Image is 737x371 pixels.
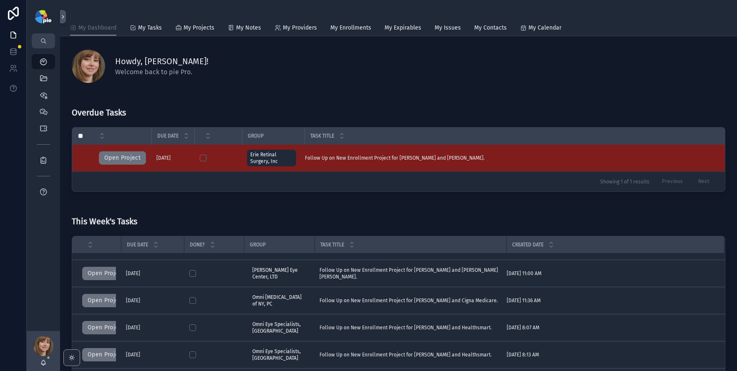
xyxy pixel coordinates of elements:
a: Erie Retinal Surgery, Inc [247,150,296,166]
a: Open Project [82,352,129,358]
span: [DATE] [126,351,140,358]
span: [DATE] 8:07 AM [507,324,539,331]
h1: Howdy, [PERSON_NAME]! [115,55,209,67]
span: Showing 1 of 1 results [600,178,649,185]
span: Created Date [512,241,543,248]
span: Group [250,241,266,248]
span: Omni Eye Specialists, [GEOGRAPHIC_DATA] [252,348,303,361]
h3: This Week's Tasks [72,215,137,228]
span: Follow Up on New Enrollment Project for [PERSON_NAME] and Cigna Medicare. [319,297,498,304]
span: Task Title [310,133,334,139]
span: Due Date [127,241,148,248]
a: Open Project [82,298,129,303]
span: My Providers [283,24,317,32]
span: Group [248,133,264,139]
span: [DATE] [126,324,140,331]
h3: Overdue Tasks [72,106,126,119]
button: Open Project [82,321,129,334]
span: My Contacts [474,24,507,32]
a: My Contacts [474,20,507,37]
a: My Expirables [385,20,421,37]
span: [DATE] 8:13 AM [507,351,539,358]
button: Open Project [82,348,129,361]
a: My Tasks [130,20,162,37]
span: Follow Up on New Enrollment Project for [PERSON_NAME] and Healthsmart. [319,324,492,331]
span: My Expirables [385,24,421,32]
button: Open Project [82,267,129,280]
div: scrollable content [27,48,60,210]
span: Follow Up on New Enrollment Project for [PERSON_NAME] and [PERSON_NAME]. [305,155,485,161]
span: Follow Up on New Enrollment Project for [PERSON_NAME] and [PERSON_NAME] [PERSON_NAME]. [319,267,501,280]
span: [DATE] 11:00 AM [507,270,541,277]
a: Open Project [82,325,129,331]
a: My Calendar [520,20,561,37]
span: [PERSON_NAME] Eye Center, LTD [252,267,303,280]
button: Open Project [82,294,129,307]
a: My Notes [228,20,261,37]
span: Omni [MEDICAL_DATA] of NY, PC [252,294,303,307]
span: Done? [190,241,205,248]
span: My Calendar [528,24,561,32]
span: Follow Up on New Enrollment Project for [PERSON_NAME] and Healthsmart. [319,351,492,358]
a: My Providers [274,20,317,37]
a: [PERSON_NAME] Eye Center, LTD [249,265,306,282]
span: Due Date [157,133,179,139]
a: My Enrollments [330,20,371,37]
span: [DATE] 11:36 AM [507,297,541,304]
span: Task Title [320,241,344,248]
span: My Projects [184,24,214,32]
span: My Notes [236,24,261,32]
span: [DATE] [126,270,140,277]
span: Welcome back to pie Pro. [115,67,209,77]
span: My Dashboard [78,24,116,32]
a: My Projects [175,20,214,37]
span: [DATE] [126,297,140,304]
a: Open Project [99,155,146,161]
span: Erie Retinal Surgery, Inc [250,151,293,165]
a: My Dashboard [70,20,116,36]
a: My Issues [435,20,461,37]
img: App logo [35,10,51,23]
span: My Tasks [138,24,162,32]
a: Omni Eye Specialists, [GEOGRAPHIC_DATA] [249,346,306,363]
a: Open Project [82,271,129,276]
a: Omni Eye Specialists, [GEOGRAPHIC_DATA] [249,319,306,336]
span: My Enrollments [330,24,371,32]
span: [DATE] [156,155,171,161]
a: Omni [MEDICAL_DATA] of NY, PC [249,292,306,309]
button: Open Project [99,151,146,165]
span: My Issues [435,24,461,32]
span: Omni Eye Specialists, [GEOGRAPHIC_DATA] [252,321,303,334]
